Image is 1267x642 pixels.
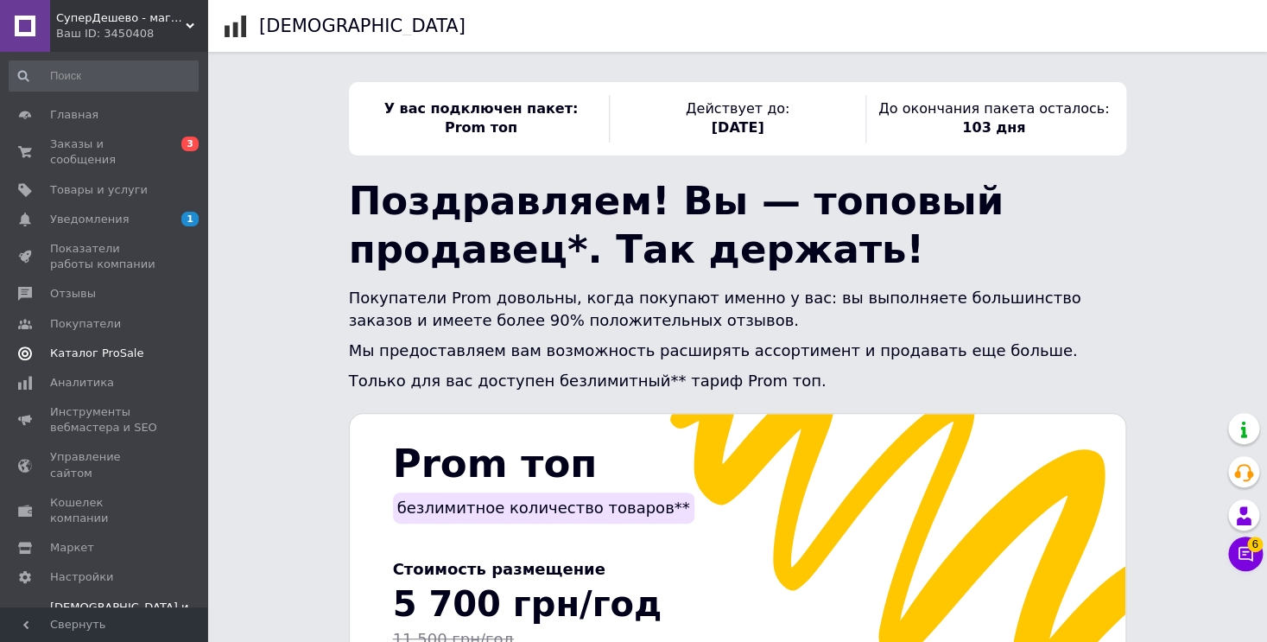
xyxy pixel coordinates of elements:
span: Уведомления [50,212,129,227]
input: Поиск [9,60,199,92]
span: Отзывы [50,286,96,302]
span: Главная [50,107,98,123]
span: 1 [181,212,199,226]
span: 5 700 грн/год [393,584,662,624]
span: Покупатели Prom довольны, когда покупают именно у вас: вы выполняете большинство заказов и имеете... [349,289,1081,328]
div: Ваш ID: 3450408 [56,26,207,41]
span: 6 [1247,537,1263,552]
span: Управление сайтом [50,449,160,480]
span: Маркет [50,540,94,556]
span: [DATE] [712,119,764,136]
span: Заказы и сообщения [50,137,160,168]
span: Настройки [50,569,113,585]
div: Действует до: [609,95,865,143]
span: 103 дня [962,119,1025,136]
span: безлимитное количество товаров** [397,499,690,517]
span: 3 [181,137,199,151]
span: Кошелек компании [50,495,160,526]
span: Стоимость размещение [393,560,605,578]
span: Поздравляем! Вы — топовый продавец*. Так держать! [349,178,1004,272]
button: Чат с покупателем6 [1228,537,1263,571]
span: До окончания пакета осталось: [878,100,1109,117]
span: Prom топ [445,119,517,136]
span: СуперДешево - магазин выгодных покупок [56,10,186,26]
span: Покупатели [50,316,121,332]
span: Prom топ [393,441,598,486]
h1: [DEMOGRAPHIC_DATA] [259,16,466,36]
span: Аналитика [50,375,114,391]
span: Показатели работы компании [50,241,160,272]
span: У вас подключен пакет: [383,100,578,117]
span: Только для вас доступен безлимитный** тариф Prom топ. [349,372,827,390]
span: Инструменты вебмастера и SEO [50,404,160,435]
span: Товары и услуги [50,182,148,198]
span: Мы предоставляем вам возможность расширять ассортимент и продавать еще больше. [349,341,1078,359]
span: Каталог ProSale [50,346,143,361]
